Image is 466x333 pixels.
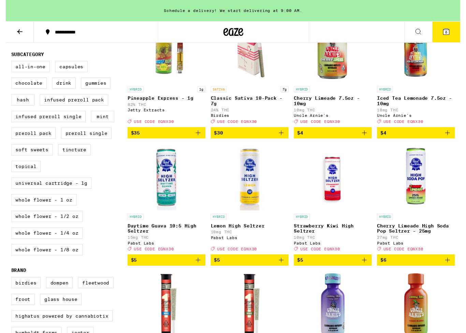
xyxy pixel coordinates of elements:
[125,98,205,103] p: Pineapple Express - 1g
[41,284,69,296] label: Dompen
[210,241,290,246] div: Pabst Labs
[214,264,220,269] span: $5
[381,241,461,246] p: 27mg THC
[381,148,461,261] a: Open page for Cherry Limeade High Soda Pop Seltzer - 25mg from Pabst Labs
[381,247,461,251] div: Pabst Labs
[125,111,205,115] div: Jetty Extracts
[384,264,390,269] span: $6
[5,182,88,194] label: Universal Cartridge - 1g
[381,130,461,142] button: Add to bag
[381,261,461,273] button: Add to bag
[128,264,134,269] span: $5
[295,130,375,142] button: Add to bag
[210,236,290,240] p: 10mg THC
[210,88,227,95] p: SATIVA
[384,134,390,139] span: $4
[5,275,21,280] legend: Brand
[302,253,343,258] span: USE CODE EQNX30
[295,229,375,240] p: Strawberry Kiwi High Seltzer
[387,17,455,85] img: Uncle Arnie's - Iced Tea Lemonade 7.5oz - 10mg
[295,241,375,246] p: 10mg THC
[50,63,84,74] label: Capsules
[5,97,29,108] label: Hash
[295,148,375,261] a: Open page for Strawberry Kiwi High Seltzer from Pabst Labs
[5,63,45,74] label: All-In-One
[5,148,48,159] label: Soft Sweets
[5,318,110,330] label: Highatus Powered by Cannabiotix
[125,88,141,95] p: HYBRID
[210,229,290,234] p: Lemon High Seltzer
[210,110,290,115] p: 24% THC
[125,130,205,142] button: Add to bag
[381,17,461,130] a: Open page for Iced Tea Lemonade 7.5oz - 10mg from Uncle Arnie's
[451,31,453,35] span: 6
[210,219,227,225] p: HYBRID
[5,301,30,313] label: Froot
[77,80,107,91] label: Gummies
[5,114,82,125] label: Infused Preroll Single
[131,253,172,258] span: USE CODE EQNX30
[295,17,375,130] a: Open page for Cherry Limeade 7.5oz - 10mg from Uncle Arnie's
[387,123,428,127] span: USE CODE EQNX30
[210,98,290,109] p: Classic Sativa 10-Pack - 7g
[125,261,205,273] button: Add to bag
[381,116,461,121] div: Uncle Arnie's
[196,88,205,95] p: 1g
[387,148,455,216] img: Pabst Labs - Cherry Limeade High Soda Pop Seltzer - 25mg
[87,114,111,125] label: Mint
[381,88,397,95] p: HYBRID
[131,123,172,127] span: USE CODE EQNX30
[216,148,284,216] img: Pabst Labs - Lemon High Seltzer
[210,261,290,273] button: Add to bag
[5,53,39,58] legend: Subcategory
[5,284,36,296] label: Birdies
[35,97,105,108] label: Infused Preroll Pack
[214,134,223,139] span: $30
[47,80,72,91] label: Drink
[210,17,290,130] a: Open page for Classic Sativa 10-Pack - 7g from Birdies
[125,229,205,240] p: Daytime Guava 10:5 High Seltzer
[302,123,343,127] span: USE CODE EQNX30
[216,17,284,85] img: Birdies - Classic Sativa 10-Pack - 7g
[54,148,87,159] label: Tincture
[125,247,205,251] div: Pabst Labs
[57,131,108,142] label: Preroll Single
[125,219,141,225] p: HYBRID
[4,5,49,10] span: Hi. Need any help?
[125,17,205,130] a: Open page for Pineapple Express - 1g from Jetty Extracts
[295,219,312,225] p: HYBRID
[381,219,397,225] p: HYBRID
[381,98,461,109] p: Iced Tea Lemonade 7.5oz - 10mg
[387,253,428,258] span: USE CODE EQNX30
[295,116,375,121] div: Uncle Arnie's
[299,264,305,269] span: $5
[5,165,36,177] label: Topical
[295,247,375,251] div: Pabst Labs
[131,148,199,216] img: Pabst Labs - Daytime Guava 10:5 High Seltzer
[125,241,205,246] p: 15mg THC
[295,110,375,115] p: 10mg THC
[5,250,79,262] label: Whole Flower - 1/8 oz
[128,134,137,139] span: $35
[35,301,78,313] label: Glass House
[381,229,461,240] p: Cherry Limeade High Soda Pop Seltzer - 25mg
[301,148,369,216] img: Pabst Labs - Strawberry Kiwi High Seltzer
[74,284,111,296] label: Fleetwood
[125,148,205,261] a: Open page for Daytime Guava 10:5 High Seltzer from Pabst Labs
[5,199,73,211] label: Whole Flower - 1 oz
[5,131,51,142] label: Preroll Pack
[217,123,258,127] span: USE CODE EQNX30
[5,80,42,91] label: Chocolate
[301,17,369,85] img: Uncle Arnie's - Cherry Limeade 7.5oz - 10mg
[295,261,375,273] button: Add to bag
[437,22,466,43] button: 6
[381,110,461,115] p: 10mg THC
[210,116,290,121] div: Birdies
[131,17,199,85] img: Jetty Extracts - Pineapple Express - 1g
[299,134,305,139] span: $4
[217,253,258,258] span: USE CODE EQNX30
[125,105,205,109] p: 82% THC
[210,130,290,142] button: Add to bag
[5,233,79,245] label: Whole Flower - 1/4 oz
[210,148,290,261] a: Open page for Lemon High Seltzer from Pabst Labs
